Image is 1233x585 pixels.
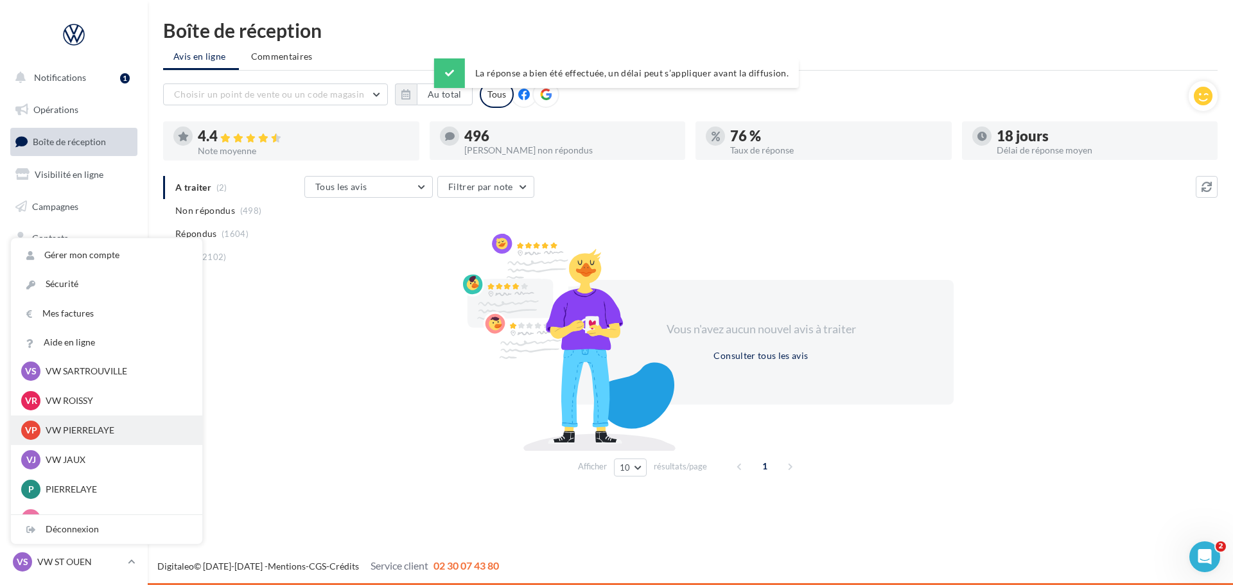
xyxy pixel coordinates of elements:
p: VW PIERRELAYE [46,424,187,437]
span: 2 [1216,541,1226,552]
a: Visibilité en ligne [8,161,140,188]
div: Délai de réponse moyen [997,146,1208,155]
a: Boîte de réception [8,128,140,155]
span: Contacts [32,232,68,243]
button: Filtrer par note [437,176,534,198]
a: Calendrier [8,289,140,316]
a: Digitaleo [157,561,194,572]
span: P [28,483,34,496]
div: [PERSON_NAME] non répondus [464,146,676,155]
a: Crédits [329,561,359,572]
span: résultats/page [654,460,707,473]
span: Boîte de réception [33,136,106,147]
span: Visibilité en ligne [35,169,103,180]
span: VR [25,394,37,407]
div: Taux de réponse [730,146,941,155]
span: Opérations [33,104,78,115]
iframe: Intercom live chat [1189,541,1220,572]
div: 496 [464,129,676,143]
span: (1604) [222,229,249,239]
button: Consulter tous les avis [708,348,813,363]
p: VW JAUX [46,453,187,466]
span: 10 [620,462,631,473]
p: VW SARTROUVILLE [46,365,187,378]
span: VJ [26,453,36,466]
a: VS VW ST OUEN [10,550,137,574]
span: Notifications [34,72,86,83]
button: Notifications 1 [8,64,135,91]
div: La réponse a bien été effectuée, un délai peut s’appliquer avant la diffusion. [434,58,799,88]
span: (2102) [200,252,227,262]
div: 76 % [730,129,941,143]
button: Tous les avis [304,176,433,198]
p: JAUX [46,512,187,525]
a: PLV et print personnalisable [8,320,140,358]
div: Boîte de réception [163,21,1218,40]
div: 18 jours [997,129,1208,143]
a: Aide en ligne [11,328,202,357]
p: VW ST OUEN [37,555,123,568]
span: 1 [755,456,775,476]
p: VW ROISSY [46,394,187,407]
div: Vous n'avez aucun nouvel avis à traiter [651,321,871,338]
span: Répondus [175,227,217,240]
div: Note moyenne [198,146,409,155]
a: Contacts [8,225,140,252]
div: Déconnexion [11,515,202,544]
button: Au total [395,83,473,105]
a: Opérations [8,96,140,123]
span: (498) [240,205,262,216]
a: Mentions [268,561,306,572]
a: Mes factures [11,299,202,328]
a: Campagnes DataOnDemand [8,363,140,401]
button: Choisir un point de vente ou un code magasin [163,83,388,105]
span: Commentaires [251,50,313,63]
button: 10 [614,458,647,476]
span: J [29,512,33,525]
div: Tous [480,81,514,108]
span: Campagnes [32,200,78,211]
a: Médiathèque [8,257,140,284]
div: 4.4 [198,129,409,144]
p: PIERRELAYE [46,483,187,496]
button: Au total [417,83,473,105]
span: Non répondus [175,204,235,217]
a: Campagnes [8,193,140,220]
span: VS [25,365,37,378]
span: Afficher [578,460,607,473]
span: Tous les avis [315,181,367,192]
span: Choisir un point de vente ou un code magasin [174,89,364,100]
span: © [DATE]-[DATE] - - - [157,561,499,572]
div: 1 [120,73,130,83]
span: VP [25,424,37,437]
span: Service client [371,559,428,572]
span: 02 30 07 43 80 [433,559,499,572]
a: CGS [309,561,326,572]
a: Sécurité [11,270,202,299]
a: Gérer mon compte [11,241,202,270]
span: VS [17,555,28,568]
